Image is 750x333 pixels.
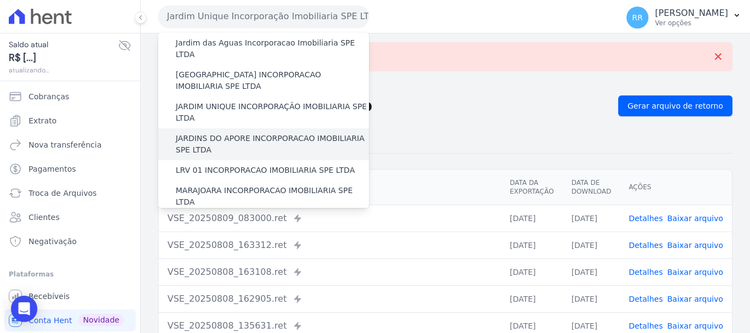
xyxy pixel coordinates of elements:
label: JARDINS DO APORE INCORPORACAO IMOBILIARIA SPE LTDA [176,133,369,156]
div: VSE_20250808_162905.ret [167,292,492,306]
a: Baixar arquivo [667,241,723,250]
td: [DATE] [501,232,562,258]
span: Clientes [29,212,59,223]
label: Jardim das Aguas Incorporacao Imobiliaria SPE LTDA [176,37,369,60]
p: Ver opções [655,19,728,27]
span: Conta Hent [29,315,72,326]
div: Plataformas [9,268,131,281]
span: atualizando... [9,65,118,75]
button: RR [PERSON_NAME] Ver opções [618,2,750,33]
span: Recebíveis [29,291,70,302]
td: [DATE] [563,285,620,312]
span: Nova transferência [29,139,102,150]
span: Gerar arquivo de retorno [628,100,723,111]
div: VSE_20250809_083000.ret [167,212,492,225]
th: Data de Download [563,170,620,205]
a: Baixar arquivo [667,268,723,276]
td: [DATE] [501,205,562,232]
td: [DATE] [563,258,620,285]
span: Negativação [29,236,77,247]
a: Detalhes [629,241,663,250]
a: Detalhes [629,295,663,303]
a: Extrato [4,110,136,132]
nav: Breadcrumb [158,80,732,91]
span: Saldo atual [9,39,118,50]
a: Baixar arquivo [667,295,723,303]
th: Data da Exportação [501,170,562,205]
a: Baixar arquivo [667,321,723,330]
a: Gerar arquivo de retorno [618,95,732,116]
span: Cobranças [29,91,69,102]
a: Pagamentos [4,158,136,180]
button: Jardim Unique Incorporação Imobiliaria SPE LTDA [158,5,369,27]
td: [DATE] [563,205,620,232]
label: LRV 01 INCORPORACAO IMOBILIARIA SPE LTDA [176,165,355,176]
a: Clientes [4,206,136,228]
td: [DATE] [501,285,562,312]
a: Baixar arquivo [667,214,723,223]
span: Novidade [79,314,124,326]
span: R$ [...] [9,50,118,65]
div: VSE_20250808_163312.ret [167,239,492,252]
span: Extrato [29,115,57,126]
a: Recebíveis [4,285,136,307]
a: Detalhes [629,214,663,223]
a: Troca de Arquivos [4,182,136,204]
label: JARDIM UNIQUE INCORPORAÇÃO IMOBILIARIA SPE LTDA [176,101,369,124]
a: Cobranças [4,86,136,108]
th: Ações [620,170,732,205]
div: Open Intercom Messenger [11,296,37,322]
span: Pagamentos [29,163,76,174]
a: Nova transferência [4,134,136,156]
div: VSE_20250808_163108.ret [167,266,492,279]
label: [GEOGRAPHIC_DATA] INCORPORACAO IMOBILIARIA SPE LTDA [176,69,369,92]
label: MARAJOARA INCORPORACAO IMOBILIARIA SPE LTDA [176,185,369,208]
span: RR [632,14,642,21]
a: Detalhes [629,268,663,276]
p: [PERSON_NAME] [655,8,728,19]
h2: Exportações de Retorno [158,98,609,114]
div: VSE_20250808_135631.ret [167,319,492,332]
td: [DATE] [563,232,620,258]
a: Negativação [4,230,136,252]
td: [DATE] [501,258,562,285]
a: Conta Hent Novidade [4,309,136,331]
a: Detalhes [629,321,663,330]
span: Troca de Arquivos [29,188,97,199]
